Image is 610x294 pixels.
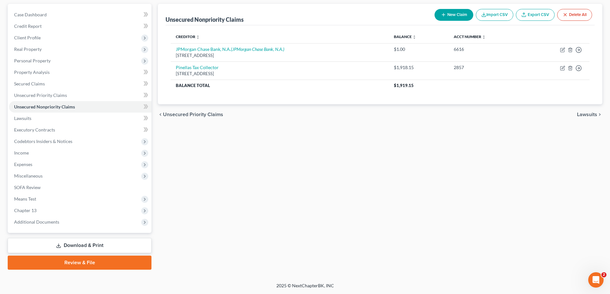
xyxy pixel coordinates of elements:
[9,78,151,90] a: Secured Claims
[231,46,284,52] i: (JPMorgan Chase Bank, N.A.)
[577,112,602,117] button: Lawsuits chevron_right
[14,173,43,179] span: Miscellaneous
[394,46,443,52] div: $1.00
[394,64,443,71] div: $1,918.15
[14,162,32,167] span: Expenses
[9,67,151,78] a: Property Analysis
[166,16,244,23] div: Unsecured Nonpriority Claims
[9,182,151,193] a: SOFA Review
[14,12,47,17] span: Case Dashboard
[14,58,51,63] span: Personal Property
[9,20,151,32] a: Credit Report
[588,272,604,288] iframe: Intercom live chat
[435,9,473,21] button: New Claim
[14,127,55,132] span: Executory Contracts
[158,112,223,117] button: chevron_left Unsecured Priority Claims
[14,46,42,52] span: Real Property
[557,9,592,21] button: Delete All
[14,185,41,190] span: SOFA Review
[14,35,41,40] span: Client Profile
[14,150,29,155] span: Income
[412,35,416,39] i: unfold_more
[394,34,416,39] a: Balance unfold_more
[176,65,219,70] a: Pinellas Tax Collector
[516,9,555,21] a: Export CSV
[14,81,45,86] span: Secured Claims
[14,115,31,121] span: Lawsuits
[482,35,486,39] i: unfold_more
[476,9,513,21] button: Import CSV
[577,112,597,117] span: Lawsuits
[176,52,383,59] div: [STREET_ADDRESS]
[171,80,388,91] th: Balance Total
[597,112,602,117] i: chevron_right
[163,112,223,117] span: Unsecured Priority Claims
[454,46,521,52] div: 6616
[14,23,42,29] span: Credit Report
[454,64,521,71] div: 2857
[8,238,151,253] a: Download & Print
[9,101,151,113] a: Unsecured Nonpriority Claims
[196,35,200,39] i: unfold_more
[14,69,50,75] span: Property Analysis
[601,272,606,277] span: 2
[14,92,67,98] span: Unsecured Priority Claims
[158,112,163,117] i: chevron_left
[123,282,488,294] div: 2025 © NextChapterBK, INC
[8,256,151,270] a: Review & File
[14,139,72,144] span: Codebtors Insiders & Notices
[14,104,75,109] span: Unsecured Nonpriority Claims
[14,219,59,225] span: Additional Documents
[14,196,36,202] span: Means Test
[176,71,383,77] div: [STREET_ADDRESS]
[9,113,151,124] a: Lawsuits
[9,9,151,20] a: Case Dashboard
[9,90,151,101] a: Unsecured Priority Claims
[176,34,200,39] a: Creditor unfold_more
[9,124,151,136] a: Executory Contracts
[176,46,284,52] a: JPMorgan Chase Bank, N.A.(JPMorgan Chase Bank, N.A.)
[394,83,414,88] span: $1,919.15
[454,34,486,39] a: Acct Number unfold_more
[14,208,37,213] span: Chapter 13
